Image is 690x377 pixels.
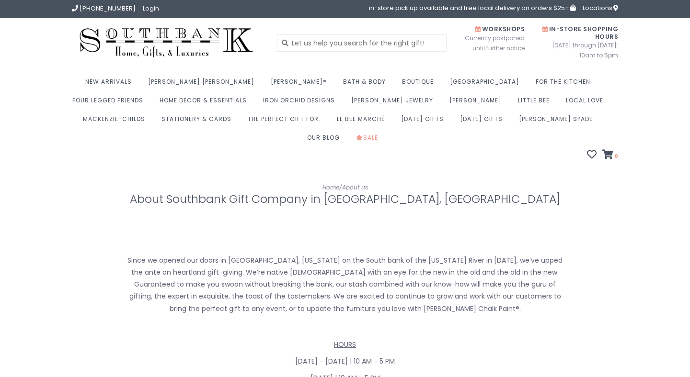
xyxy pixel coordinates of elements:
a: [PHONE_NUMBER] [72,4,136,13]
a: Iron Orchid Designs [263,94,340,112]
a: Little Bee [518,94,554,112]
a: Login [143,4,159,13]
h1: About Southbank Gift Company in [GEOGRAPHIC_DATA], [GEOGRAPHIC_DATA] [72,193,618,205]
a: The perfect gift for: [248,112,325,131]
img: Southbank Gift Company -- Home, Gifts, and Luxuries [72,25,261,61]
a: [DATE] Gifts [401,112,448,131]
a: Le Bee Marché [337,112,390,131]
p: Since we opened our doors in [GEOGRAPHIC_DATA], [US_STATE] on the South bank of the [US_STATE] Ri... [126,255,563,315]
a: Boutique [402,75,438,94]
a: 0 [602,151,618,160]
a: Locations [579,5,618,11]
span: 0 [613,152,618,160]
span: in-store pick up available and free local delivery on orders $25+ [369,5,575,11]
a: [GEOGRAPHIC_DATA] [450,75,524,94]
span: Workshops [475,25,525,33]
span: In-Store Shopping Hours [542,25,618,41]
a: Stationery & Cards [161,112,236,131]
a: [PERSON_NAME] [PERSON_NAME] [148,75,259,94]
a: Bath & Body [343,75,391,94]
a: Four Legged Friends [72,94,148,112]
a: Home [322,183,339,191]
span: Currently postponed until further notice [453,33,525,53]
a: MacKenzie-Childs [83,112,150,131]
div: / [72,182,618,193]
a: Local Love [566,94,608,112]
a: Sale [356,131,383,150]
a: Our Blog [307,131,345,150]
span: [DATE] through [DATE]: 10am to 5pm [539,40,618,60]
a: [PERSON_NAME]® [271,75,332,94]
span: [PHONE_NUMBER] [80,4,136,13]
a: [PERSON_NAME] Jewelry [351,94,438,112]
a: Home Decor & Essentials [160,94,252,112]
a: [PERSON_NAME] [449,94,506,112]
a: New Arrivals [85,75,137,94]
span: Locations [583,3,618,12]
a: [PERSON_NAME] Spade [519,112,598,131]
input: Let us help you search for the right gift! [277,34,447,52]
span: HOURS [334,340,356,349]
a: For the Kitchen [536,75,595,94]
a: [DATE] Gifts [460,112,507,131]
p: [DATE] - [DATE] | 10 AM - 5 PM [72,355,618,367]
a: About us [342,183,368,191]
